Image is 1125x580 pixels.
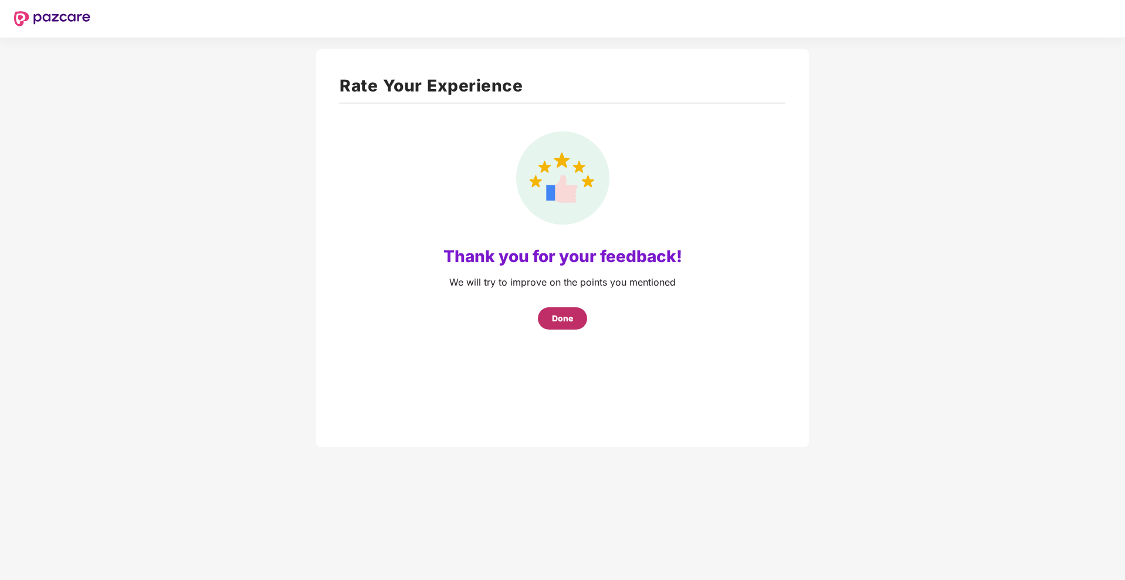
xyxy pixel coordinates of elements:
img: svg+xml;base64,PHN2ZyB4bWxucz0iaHR0cDovL3d3dy53My5vcmcvMjAwMC9zdmciIHdpZHRoPSIxNTkiIGhlaWdodD0iMT... [516,131,609,225]
div: We will try to improve on the points you mentioned [449,276,676,289]
img: New Pazcare Logo [14,11,90,26]
div: Thank you for your feedback! [443,248,682,264]
div: Done [552,312,573,325]
h1: Rate Your Experience [340,73,785,99]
